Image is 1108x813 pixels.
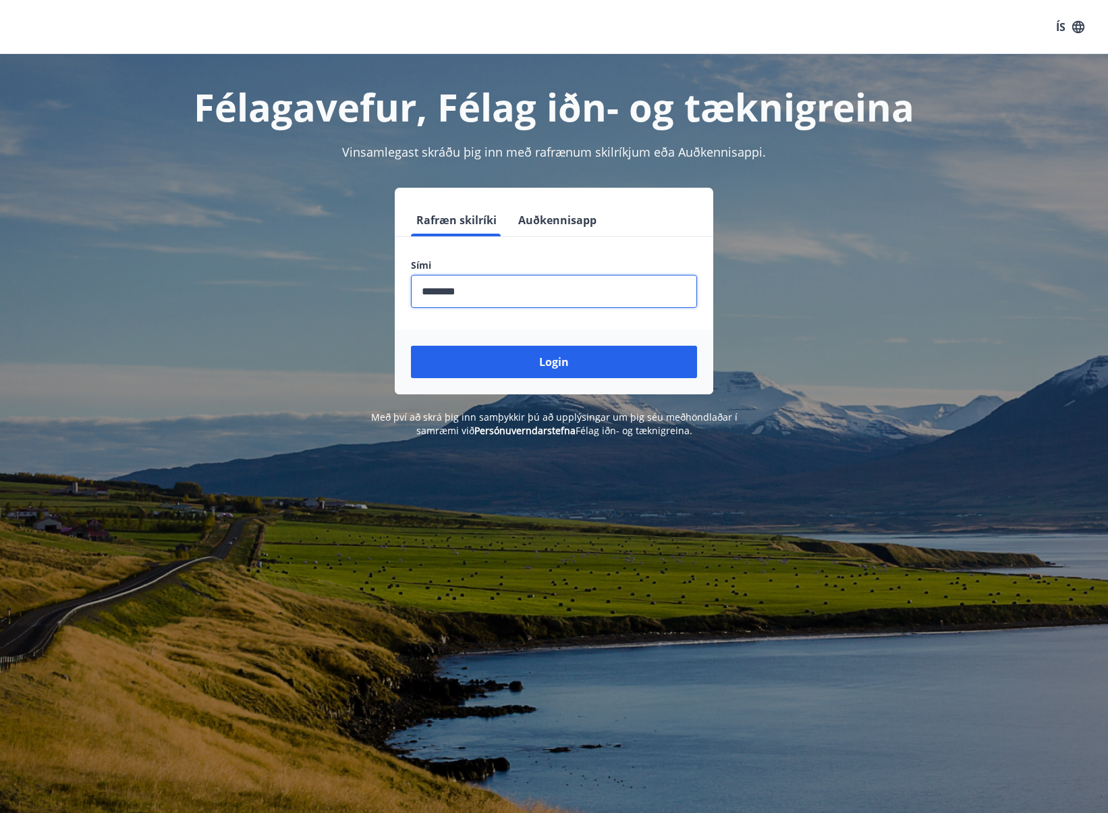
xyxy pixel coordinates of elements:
[411,259,697,272] label: Sími
[411,204,502,236] button: Rafræn skilríki
[371,411,738,437] span: Með því að skrá þig inn samþykkir þú að upplýsingar um þig séu meðhöndlaðar í samræmi við Félag i...
[84,81,1024,132] h1: Félagavefur, Félag iðn- og tæknigreina
[474,424,576,437] a: Persónuverndarstefna
[1049,15,1092,39] button: ÍS
[513,204,602,236] button: Auðkennisapp
[411,346,697,378] button: Login
[342,144,766,160] span: Vinsamlegast skráðu þig inn með rafrænum skilríkjum eða Auðkennisappi.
